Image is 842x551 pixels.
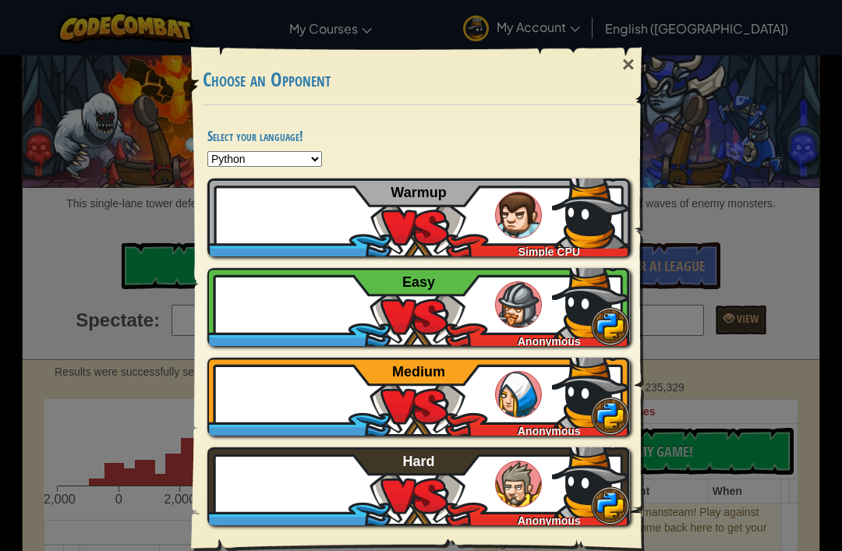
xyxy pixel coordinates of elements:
a: Anonymous [207,447,630,525]
span: Anonymous [518,335,581,348]
h3: Choose an Opponent [203,69,635,90]
a: Anonymous [207,268,630,346]
span: Anonymous [518,514,581,527]
img: CfqfL6txSWB4AAAAABJRU5ErkJggg== [552,350,630,428]
img: humans_ladder_tutorial.png [495,192,542,238]
img: CfqfL6txSWB4AAAAABJRU5ErkJggg== [552,171,630,249]
span: Medium [392,364,445,380]
img: CfqfL6txSWB4AAAAABJRU5ErkJggg== [552,260,630,338]
div: × [610,42,646,87]
a: Anonymous [207,358,630,436]
a: Simple CPU [207,178,630,256]
span: Easy [402,274,435,290]
span: Anonymous [518,425,581,437]
img: humans_ladder_medium.png [495,371,542,418]
span: Hard [403,454,435,469]
span: Simple CPU [518,245,580,258]
span: Warmup [391,185,446,200]
h4: Select your language! [207,129,630,143]
img: humans_ladder_easy.png [495,281,542,328]
img: humans_ladder_hard.png [495,461,542,507]
img: CfqfL6txSWB4AAAAABJRU5ErkJggg== [552,440,630,517]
